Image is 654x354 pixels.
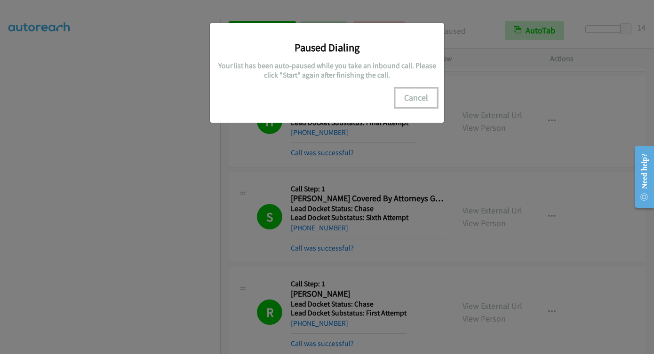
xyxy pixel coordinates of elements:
h3: Paused Dialing [217,41,437,54]
button: Cancel [395,88,437,107]
iframe: Resource Center [627,140,654,214]
h5: Your list has been auto-paused while you take an inbound call. Please click "Start" again after f... [217,61,437,79]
